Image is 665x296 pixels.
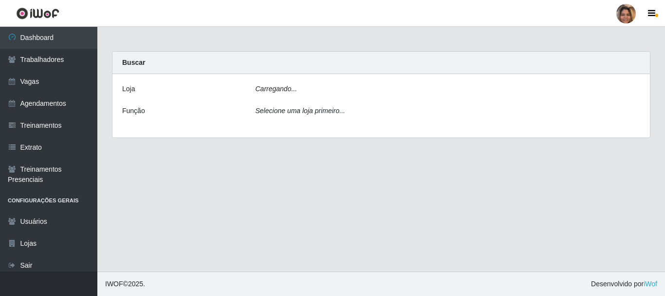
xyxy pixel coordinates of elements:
span: © 2025 . [105,279,145,289]
label: Loja [122,84,135,94]
img: CoreUI Logo [16,7,59,20]
i: Selecione uma loja primeiro... [256,107,345,115]
label: Função [122,106,145,116]
i: Carregando... [256,85,297,93]
span: Desenvolvido por [591,279,657,289]
strong: Buscar [122,59,145,66]
span: IWOF [105,280,123,288]
a: iWof [644,280,657,288]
